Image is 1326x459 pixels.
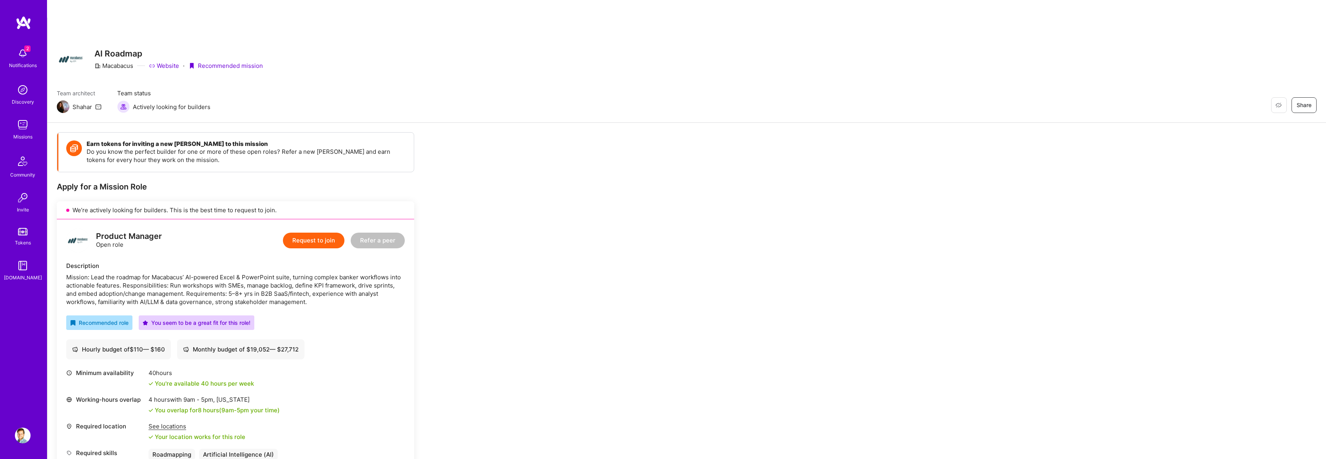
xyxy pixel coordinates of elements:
[149,379,254,388] div: You're available 40 hours per week
[94,63,101,69] i: icon CompanyGray
[57,45,85,73] img: Company Logo
[149,435,153,439] i: icon Check
[188,62,263,70] div: Recommended mission
[15,82,31,98] img: discovery
[283,233,344,248] button: Request to join
[12,98,34,106] div: Discovery
[183,346,189,352] i: icon Cash
[188,63,195,69] i: icon PurpleRibbon
[66,397,72,403] i: icon World
[182,396,216,403] span: 9am - 5pm ,
[18,228,27,235] img: tokens
[72,345,165,353] div: Hourly budget of $ 110 — $ 160
[70,320,76,326] i: icon RecommendedBadge
[24,46,31,52] span: 2
[94,49,263,58] h3: AI Roadmap
[15,239,31,247] div: Tokens
[57,100,69,113] img: Team Architect
[95,104,101,110] i: icon Mail
[96,232,162,249] div: Open role
[149,408,153,413] i: icon Check
[66,449,145,457] div: Required skills
[149,422,245,430] div: See locations
[57,89,101,97] span: Team architect
[13,152,32,171] img: Community
[143,319,250,327] div: You seem to be a great fit for this role!
[15,428,31,443] img: User Avatar
[16,16,31,30] img: logo
[70,319,129,327] div: Recommended role
[117,100,130,113] img: Actively looking for builders
[183,62,185,70] div: ·
[17,206,29,214] div: Invite
[4,273,42,282] div: [DOMAIN_NAME]
[66,273,405,306] div: Mission: Lead the roadmap for Macabacus’ AI-powered Excel & PowerPoint suite, turning complex ban...
[155,406,280,414] div: You overlap for 8 hours ( your time)
[66,262,405,270] div: Description
[15,258,31,273] img: guide book
[87,148,406,164] p: Do you know the perfect builder for one or more of these open roles? Refer a new [PERSON_NAME] an...
[66,229,90,252] img: logo
[57,201,414,219] div: We’re actively looking for builders. This is the best time to request to join.
[149,395,280,404] div: 4 hours with [US_STATE]
[149,369,254,377] div: 40 hours
[66,450,72,456] i: icon Tag
[9,61,37,69] div: Notifications
[15,117,31,133] img: teamwork
[149,62,179,70] a: Website
[149,381,153,386] i: icon Check
[66,395,145,404] div: Working-hours overlap
[1275,102,1282,108] i: icon EyeClosed
[10,171,35,179] div: Community
[133,103,210,111] span: Actively looking for builders
[143,320,148,326] i: icon PurpleStar
[351,233,405,248] button: Refer a peer
[96,232,162,240] div: Product Manager
[66,140,82,156] img: Token icon
[117,89,210,97] span: Team status
[15,190,31,206] img: Invite
[1297,101,1312,109] span: Share
[183,345,299,353] div: Monthly budget of $ 19,052 — $ 27,712
[13,428,33,443] a: User Avatar
[149,433,245,441] div: Your location works for this role
[13,133,33,141] div: Missions
[57,182,414,192] div: Apply for a Mission Role
[94,62,133,70] div: Macabacus
[66,423,72,429] i: icon Location
[66,370,72,376] i: icon Clock
[66,369,145,377] div: Minimum availability
[87,140,406,148] h4: Earn tokens for inviting a new [PERSON_NAME] to this mission
[72,103,92,111] div: Shahar
[221,406,249,414] span: 9am - 5pm
[72,346,78,352] i: icon Cash
[1292,97,1317,113] button: Share
[15,46,31,61] img: bell
[66,422,145,430] div: Required location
